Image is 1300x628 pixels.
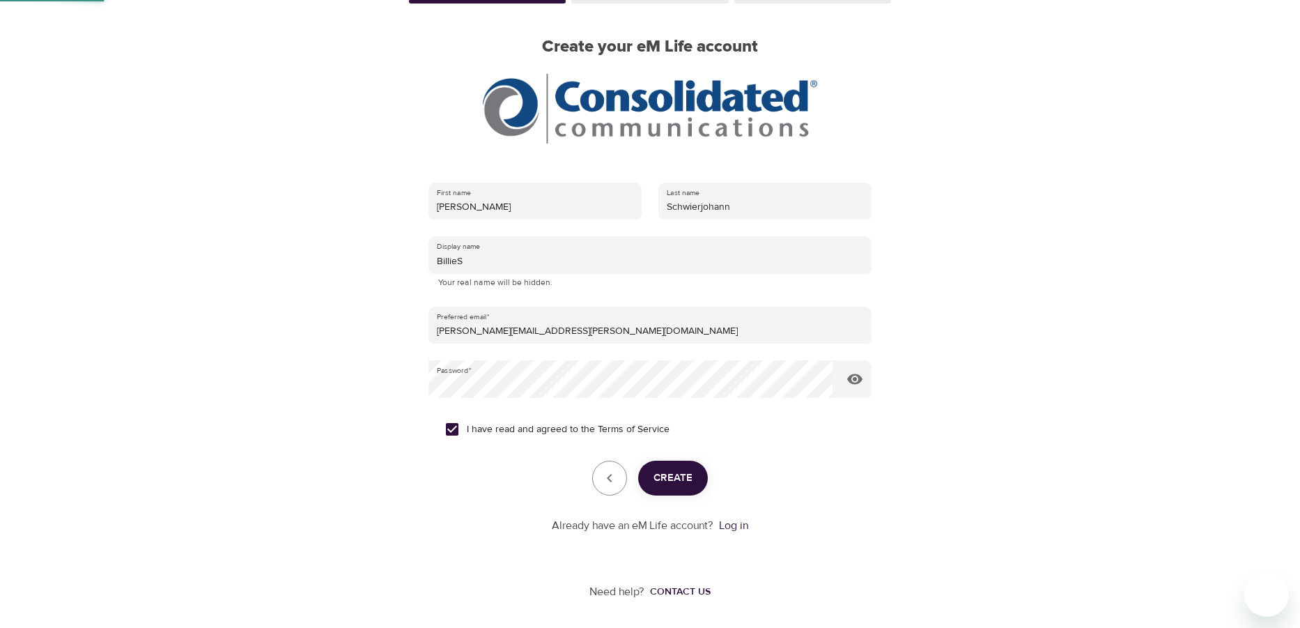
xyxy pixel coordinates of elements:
a: Log in [719,519,748,533]
span: Create [653,469,692,487]
img: CCI%20logo_rgb_hr.jpg [483,74,817,144]
h2: Create your eM Life account [406,37,894,57]
iframe: Button to launch messaging window [1244,572,1289,617]
p: Your real name will be hidden. [438,276,862,290]
a: Terms of Service [598,422,670,437]
span: I have read and agreed to the [467,422,670,437]
a: Contact us [644,585,711,599]
div: Contact us [650,585,711,599]
p: Already have an eM Life account? [552,518,713,534]
button: Create [638,461,708,496]
p: Need help? [589,584,644,600]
